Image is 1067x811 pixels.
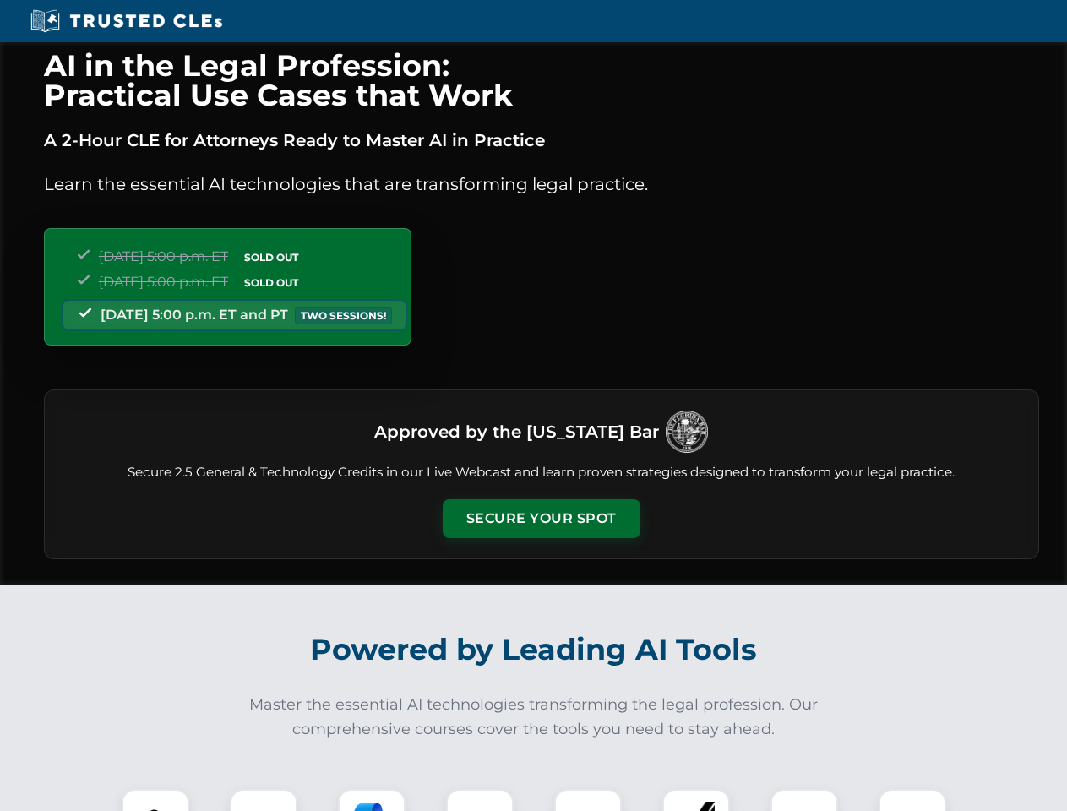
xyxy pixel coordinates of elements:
p: Master the essential AI technologies transforming the legal profession. Our comprehensive courses... [238,693,830,742]
span: SOLD OUT [238,274,304,291]
p: A 2-Hour CLE for Attorneys Ready to Master AI in Practice [44,127,1039,154]
img: Logo [666,411,708,453]
span: SOLD OUT [238,248,304,266]
h2: Powered by Leading AI Tools [66,620,1002,679]
img: Trusted CLEs [25,8,227,34]
span: [DATE] 5:00 p.m. ET [99,248,228,264]
p: Secure 2.5 General & Technology Credits in our Live Webcast and learn proven strategies designed ... [65,463,1018,482]
p: Learn the essential AI technologies that are transforming legal practice. [44,171,1039,198]
h3: Approved by the [US_STATE] Bar [374,416,659,447]
span: [DATE] 5:00 p.m. ET [99,274,228,290]
h1: AI in the Legal Profession: Practical Use Cases that Work [44,51,1039,110]
button: Secure Your Spot [443,499,640,538]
